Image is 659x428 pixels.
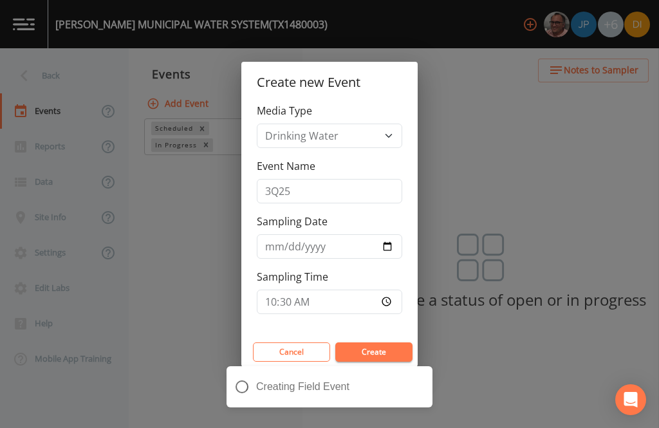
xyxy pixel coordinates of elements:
[227,366,432,407] div: Creating Field Event
[253,342,330,362] button: Cancel
[335,342,413,362] button: Create
[241,62,418,103] h2: Create new Event
[257,103,312,118] label: Media Type
[257,269,328,284] label: Sampling Time
[257,214,328,229] label: Sampling Date
[615,384,646,415] div: Open Intercom Messenger
[257,158,315,174] label: Event Name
